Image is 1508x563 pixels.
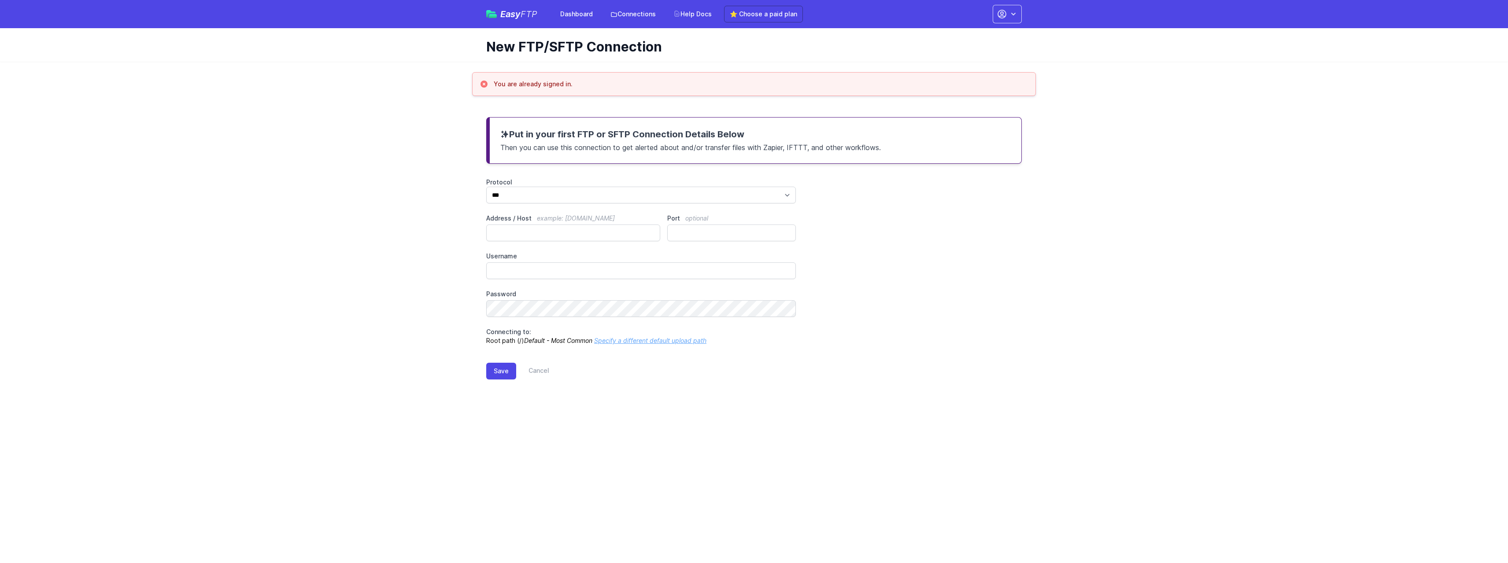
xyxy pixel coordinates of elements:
[486,10,537,18] a: EasyFTP
[486,252,796,261] label: Username
[524,337,592,344] i: Default - Most Common
[724,6,803,22] a: ⭐ Choose a paid plan
[594,337,706,344] a: Specify a different default upload path
[521,9,537,19] span: FTP
[486,327,796,345] p: Root path (/)
[486,10,497,18] img: easyftp_logo.png
[500,10,537,18] span: Easy
[605,6,661,22] a: Connections
[500,128,1011,140] h3: Put in your first FTP or SFTP Connection Details Below
[537,214,615,222] span: example: [DOMAIN_NAME]
[516,363,549,379] a: Cancel
[668,6,717,22] a: Help Docs
[486,290,796,298] label: Password
[486,363,516,379] button: Save
[667,214,796,223] label: Port
[486,39,1015,55] h1: New FTP/SFTP Connection
[494,80,573,88] h3: You are already signed in.
[685,214,708,222] span: optional
[486,178,796,187] label: Protocol
[486,214,660,223] label: Address / Host
[555,6,598,22] a: Dashboard
[486,328,531,335] span: Connecting to:
[500,140,1011,153] p: Then you can use this connection to get alerted about and/or transfer files with Zapier, IFTTT, a...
